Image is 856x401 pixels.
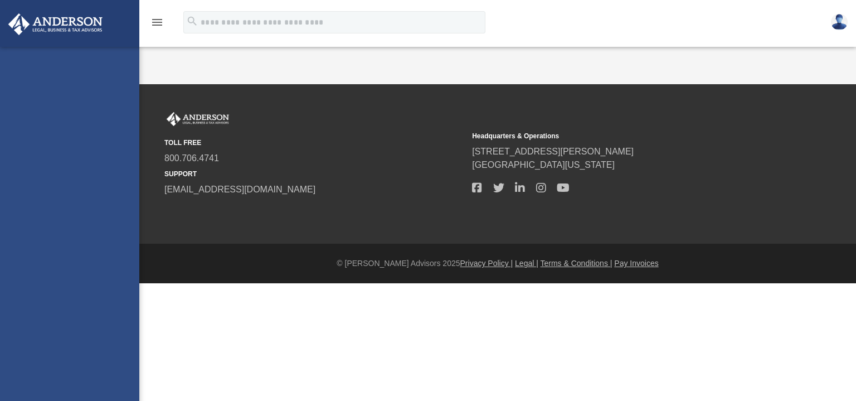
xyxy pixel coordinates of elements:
[139,258,856,269] div: © [PERSON_NAME] Advisors 2025
[5,13,106,35] img: Anderson Advisors Platinum Portal
[472,131,772,141] small: Headquarters & Operations
[472,160,615,170] a: [GEOGRAPHIC_DATA][US_STATE]
[164,138,464,148] small: TOLL FREE
[164,112,231,127] img: Anderson Advisors Platinum Portal
[614,259,658,268] a: Pay Invoices
[150,16,164,29] i: menu
[186,15,198,27] i: search
[164,185,315,194] a: [EMAIL_ADDRESS][DOMAIN_NAME]
[831,14,848,30] img: User Pic
[515,259,538,268] a: Legal |
[164,153,219,163] a: 800.706.4741
[164,169,464,179] small: SUPPORT
[472,147,634,156] a: [STREET_ADDRESS][PERSON_NAME]
[460,259,513,268] a: Privacy Policy |
[541,259,612,268] a: Terms & Conditions |
[150,21,164,29] a: menu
